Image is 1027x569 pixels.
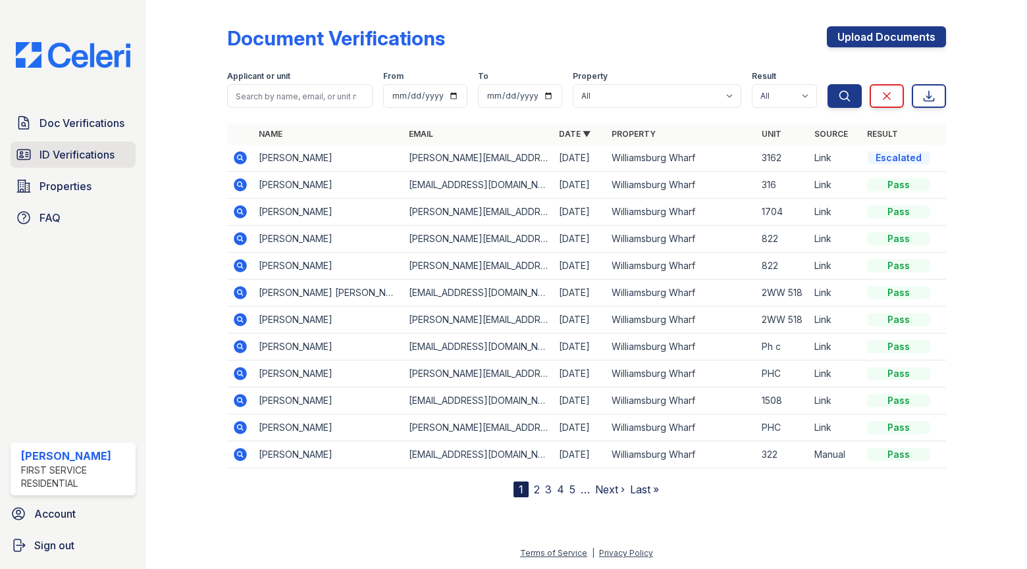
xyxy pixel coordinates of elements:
[867,232,930,245] div: Pass
[404,145,554,172] td: [PERSON_NAME][EMAIL_ADDRESS][DOMAIN_NAME]
[606,226,756,253] td: Williamsburg Wharf
[606,334,756,360] td: Williamsburg Wharf
[5,42,141,68] img: CE_Logo_Blue-a8612792a0a2168367f1c8372b55b34899dd931a85d93a1a3d3e32e68fde9ad4.png
[39,178,92,194] span: Properties
[404,307,554,334] td: [PERSON_NAME][EMAIL_ADDRESS][PERSON_NAME][DOMAIN_NAME]
[756,334,809,360] td: Ph c
[756,414,809,441] td: PHC
[809,226,862,253] td: Link
[404,253,554,280] td: [PERSON_NAME][EMAIL_ADDRESS][DOMAIN_NAME]
[756,280,809,307] td: 2WW 518
[404,172,554,199] td: [EMAIL_ADDRESS][DOMAIN_NAME]
[756,253,809,280] td: 822
[867,340,930,353] div: Pass
[809,387,862,414] td: Link
[756,199,809,226] td: 1704
[5,532,141,558] button: Sign out
[554,280,606,307] td: [DATE]
[554,199,606,226] td: [DATE]
[809,280,862,307] td: Link
[11,110,136,136] a: Doc Verifications
[756,307,809,334] td: 2WW 518
[867,394,930,407] div: Pass
[606,360,756,387] td: Williamsburg Wharf
[253,387,404,414] td: [PERSON_NAME]
[404,360,554,387] td: [PERSON_NAME][EMAIL_ADDRESS][DOMAIN_NAME]
[11,173,136,199] a: Properties
[11,205,136,231] a: FAQ
[809,199,862,226] td: Link
[253,172,404,199] td: [PERSON_NAME]
[809,360,862,387] td: Link
[809,441,862,468] td: Manual
[809,334,862,360] td: Link
[554,387,606,414] td: [DATE]
[606,253,756,280] td: Williamsburg Wharf
[867,286,930,299] div: Pass
[809,307,862,334] td: Link
[39,147,115,162] span: ID Verifications
[545,483,552,496] a: 3
[227,84,373,108] input: Search by name, email, or unit number
[606,280,756,307] td: Williamsburg Wharf
[404,334,554,360] td: [EMAIL_ADDRESS][DOMAIN_NAME]
[478,71,488,82] label: To
[11,141,136,168] a: ID Verifications
[404,387,554,414] td: [EMAIL_ADDRESS][DOMAIN_NAME]
[809,145,862,172] td: Link
[595,483,625,496] a: Next ›
[809,253,862,280] td: Link
[581,482,590,497] span: …
[404,199,554,226] td: [PERSON_NAME][EMAIL_ADDRESS][DOMAIN_NAME]
[404,414,554,441] td: [PERSON_NAME][EMAIL_ADDRESS][DOMAIN_NAME]
[569,483,575,496] a: 5
[39,115,124,131] span: Doc Verifications
[867,151,930,164] div: Escalated
[612,129,656,139] a: Property
[606,145,756,172] td: Williamsburg Wharf
[227,26,445,50] div: Document Verifications
[554,334,606,360] td: [DATE]
[809,414,862,441] td: Link
[409,129,433,139] a: Email
[554,226,606,253] td: [DATE]
[404,280,554,307] td: [EMAIL_ADDRESS][DOMAIN_NAME]
[253,414,404,441] td: [PERSON_NAME]
[34,537,74,553] span: Sign out
[606,307,756,334] td: Williamsburg Wharf
[520,548,587,558] a: Terms of Service
[253,280,404,307] td: [PERSON_NAME] [PERSON_NAME]
[253,360,404,387] td: [PERSON_NAME]
[554,414,606,441] td: [DATE]
[5,501,141,527] a: Account
[867,259,930,272] div: Pass
[756,387,809,414] td: 1508
[253,253,404,280] td: [PERSON_NAME]
[404,441,554,468] td: [EMAIL_ADDRESS][DOMAIN_NAME]
[404,226,554,253] td: [PERSON_NAME][EMAIL_ADDRESS][DOMAIN_NAME]
[383,71,404,82] label: From
[259,129,282,139] a: Name
[867,129,898,139] a: Result
[34,506,76,522] span: Account
[756,441,809,468] td: 322
[756,145,809,172] td: 3162
[557,483,564,496] a: 4
[513,482,529,497] div: 1
[253,199,404,226] td: [PERSON_NAME]
[809,172,862,199] td: Link
[227,71,290,82] label: Applicant or unit
[554,145,606,172] td: [DATE]
[253,441,404,468] td: [PERSON_NAME]
[867,448,930,461] div: Pass
[554,441,606,468] td: [DATE]
[756,360,809,387] td: PHC
[867,205,930,218] div: Pass
[253,334,404,360] td: [PERSON_NAME]
[867,421,930,434] div: Pass
[253,226,404,253] td: [PERSON_NAME]
[630,483,659,496] a: Last »
[554,360,606,387] td: [DATE]
[606,414,756,441] td: Williamsburg Wharf
[752,71,776,82] label: Result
